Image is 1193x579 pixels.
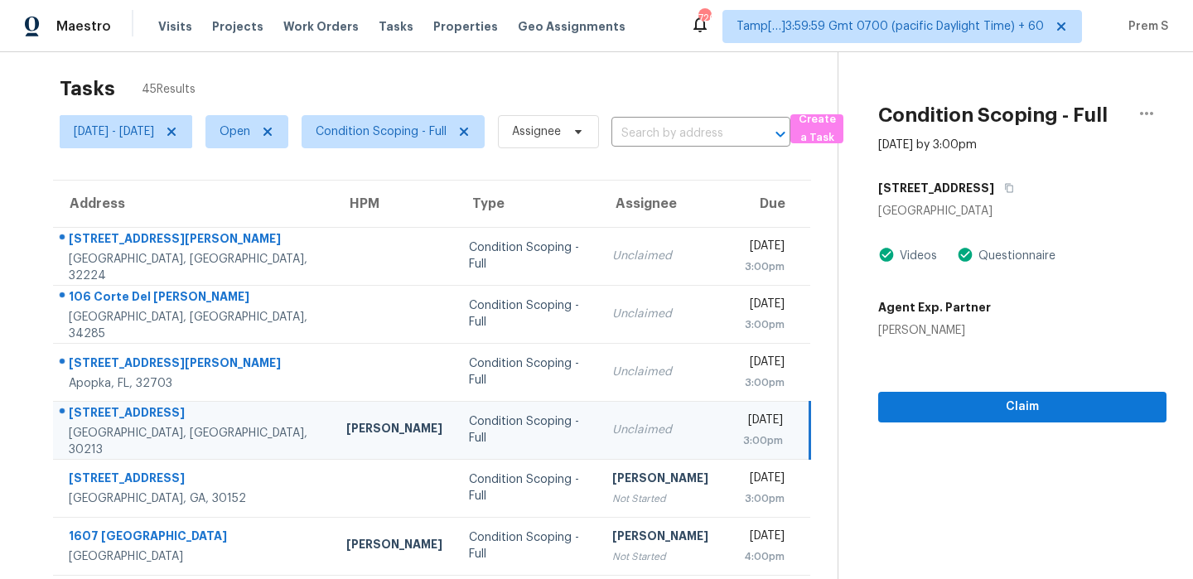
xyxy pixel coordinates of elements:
img: Artifact Present Icon [957,246,973,263]
div: Not Started [612,548,717,565]
span: 45 Results [142,81,196,98]
span: Tasks [379,21,413,32]
span: Assignee [512,123,561,140]
span: Maestro [56,18,111,35]
div: [PERSON_NAME] [612,470,717,490]
div: 3:00pm [743,432,783,449]
span: Visits [158,18,192,35]
div: 3:00pm [743,374,785,391]
button: Claim [878,392,1166,422]
div: 106 Corte Del [PERSON_NAME] [69,288,320,309]
div: [DATE] [743,354,785,374]
div: Unclaimed [612,248,717,264]
div: Condition Scoping - Full [469,239,586,273]
span: Tamp[…]3:59:59 Gmt 0700 (pacific Daylight Time) + 60 [737,18,1044,35]
div: [DATE] [743,296,785,316]
span: Geo Assignments [518,18,625,35]
div: [DATE] [743,470,785,490]
input: Search by address [611,121,744,147]
div: Condition Scoping - Full [469,297,586,331]
div: [STREET_ADDRESS][PERSON_NAME] [69,230,320,251]
div: Videos [895,248,937,264]
div: [GEOGRAPHIC_DATA], [GEOGRAPHIC_DATA], 32224 [69,251,320,284]
div: [DATE] [743,528,785,548]
span: Condition Scoping - Full [316,123,447,140]
div: [PERSON_NAME] [346,536,442,557]
div: [PERSON_NAME] [878,322,991,339]
span: Projects [212,18,263,35]
div: [GEOGRAPHIC_DATA] [878,203,1166,220]
h5: Agent Exp. Partner [878,299,991,316]
th: Assignee [599,181,731,227]
div: [GEOGRAPHIC_DATA], [GEOGRAPHIC_DATA], 34285 [69,309,320,342]
h5: [STREET_ADDRESS] [878,180,994,196]
span: Properties [433,18,498,35]
div: Condition Scoping - Full [469,355,586,388]
span: Work Orders [283,18,359,35]
span: [DATE] - [DATE] [74,123,154,140]
div: Unclaimed [612,422,717,438]
div: 3:00pm [743,316,785,333]
div: Unclaimed [612,306,717,322]
th: Type [456,181,599,227]
div: Unclaimed [612,364,717,380]
div: [GEOGRAPHIC_DATA], [GEOGRAPHIC_DATA], 30213 [69,425,320,458]
div: [STREET_ADDRESS][PERSON_NAME] [69,355,320,375]
h2: Tasks [60,80,115,97]
div: [STREET_ADDRESS] [69,404,320,425]
img: Artifact Present Icon [878,246,895,263]
span: Prem S [1122,18,1168,35]
div: Condition Scoping - Full [469,471,586,504]
div: 3:00pm [743,490,785,507]
div: [GEOGRAPHIC_DATA], GA, 30152 [69,490,320,507]
h2: Condition Scoping - Full [878,107,1108,123]
div: 4:00pm [743,548,785,565]
th: Due [730,181,810,227]
span: Claim [891,397,1153,417]
div: [PERSON_NAME] [346,420,442,441]
th: HPM [333,181,456,227]
div: [STREET_ADDRESS] [69,470,320,490]
div: Condition Scoping - Full [469,413,586,446]
div: Not Started [612,490,717,507]
div: [DATE] [743,238,785,258]
div: [DATE] [743,412,783,432]
span: Create a Task [799,110,835,148]
button: Create a Task [790,114,843,143]
th: Address [53,181,333,227]
div: Questionnaire [973,248,1055,264]
div: 720 [698,10,710,27]
button: Open [769,123,792,146]
div: Apopka, FL, 32703 [69,375,320,392]
div: Condition Scoping - Full [469,529,586,562]
div: [GEOGRAPHIC_DATA] [69,548,320,565]
span: Open [220,123,250,140]
div: 3:00pm [743,258,785,275]
div: 1607 [GEOGRAPHIC_DATA] [69,528,320,548]
div: [DATE] by 3:00pm [878,137,977,153]
div: [PERSON_NAME] [612,528,717,548]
